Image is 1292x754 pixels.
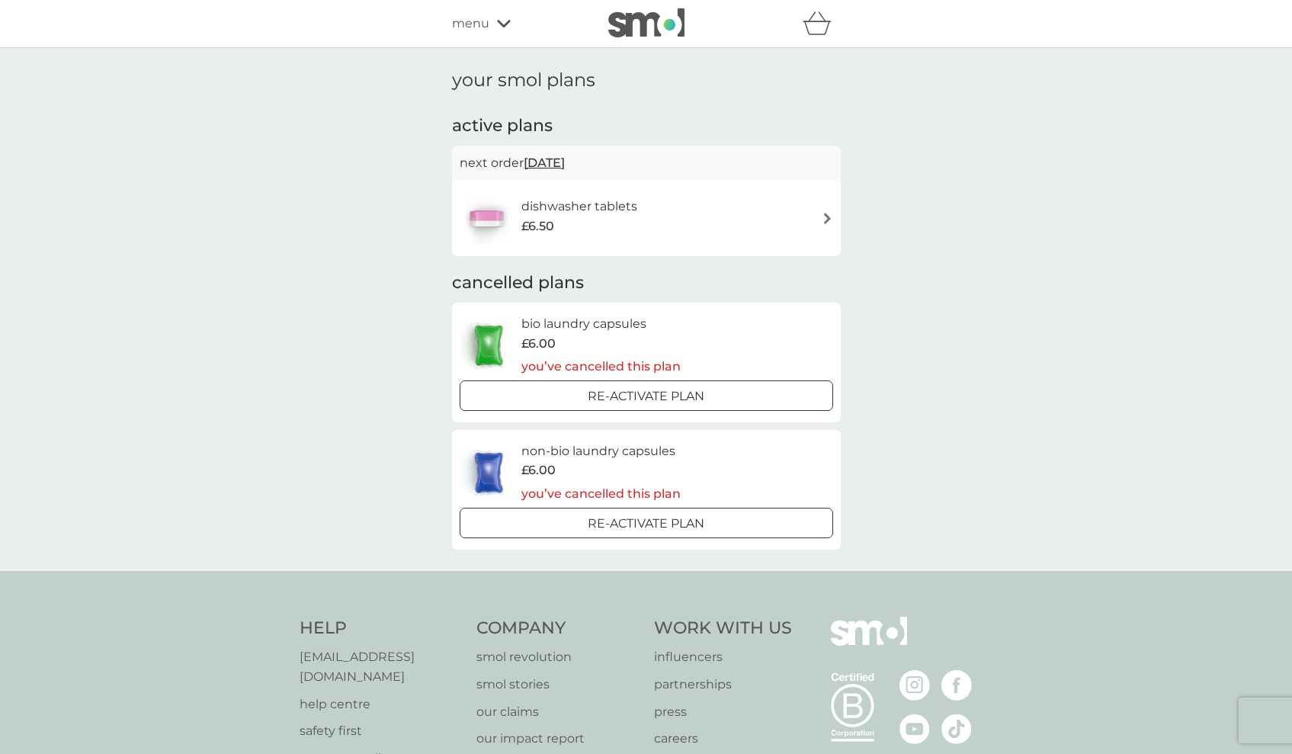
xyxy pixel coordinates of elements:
[521,357,681,377] p: you’ve cancelled this plan
[822,213,833,224] img: arrow right
[300,695,462,714] a: help centre
[452,14,489,34] span: menu
[654,675,792,695] a: partnerships
[521,460,556,480] span: £6.00
[803,8,841,39] div: basket
[608,8,684,37] img: smol
[460,153,833,173] p: next order
[460,508,833,538] button: Re-activate Plan
[452,114,841,138] h2: active plans
[452,69,841,91] h1: your smol plans
[521,484,681,504] p: you’ve cancelled this plan
[300,617,462,640] h4: Help
[521,314,681,334] h6: bio laundry capsules
[460,191,513,245] img: dishwasher tablets
[460,446,518,499] img: non-bio laundry capsules
[521,441,681,461] h6: non-bio laundry capsules
[588,387,704,406] p: Re-activate Plan
[460,319,518,372] img: bio laundry capsules
[654,729,792,749] a: careers
[831,617,907,669] img: smol
[521,197,637,217] h6: dishwasher tablets
[899,670,930,701] img: visit the smol Instagram page
[300,721,462,741] a: safety first
[452,271,841,295] h2: cancelled plans
[654,617,792,640] h4: Work With Us
[476,617,639,640] h4: Company
[654,647,792,667] a: influencers
[476,702,639,722] a: our claims
[476,675,639,695] a: smol stories
[524,148,565,178] span: [DATE]
[521,217,554,236] span: £6.50
[476,729,639,749] a: our impact report
[941,670,972,701] img: visit the smol Facebook page
[899,714,930,744] img: visit the smol Youtube page
[476,647,639,667] a: smol revolution
[460,380,833,411] button: Re-activate Plan
[941,714,972,744] img: visit the smol Tiktok page
[654,702,792,722] a: press
[521,334,556,354] span: £6.00
[300,647,462,686] a: [EMAIL_ADDRESS][DOMAIN_NAME]
[588,514,704,534] p: Re-activate Plan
